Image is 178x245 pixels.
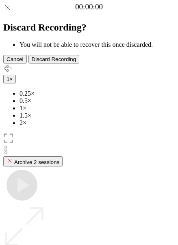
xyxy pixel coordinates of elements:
li: You will not be able to recover this once discarded. [20,41,175,48]
li: 2× [20,119,175,127]
h2: Discard Recording? [3,22,175,33]
span: 1 [7,76,9,82]
button: 1× [3,75,16,83]
button: Archive 2 sessions [3,156,63,166]
a: 00:00:00 [75,2,103,11]
li: 0.5× [20,97,175,105]
li: 1.5× [20,112,175,119]
li: 1× [20,105,175,112]
button: Discard Recording [28,55,80,63]
li: 0.25× [20,90,175,97]
div: Archive 2 sessions [7,157,59,165]
button: Cancel [3,55,27,63]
